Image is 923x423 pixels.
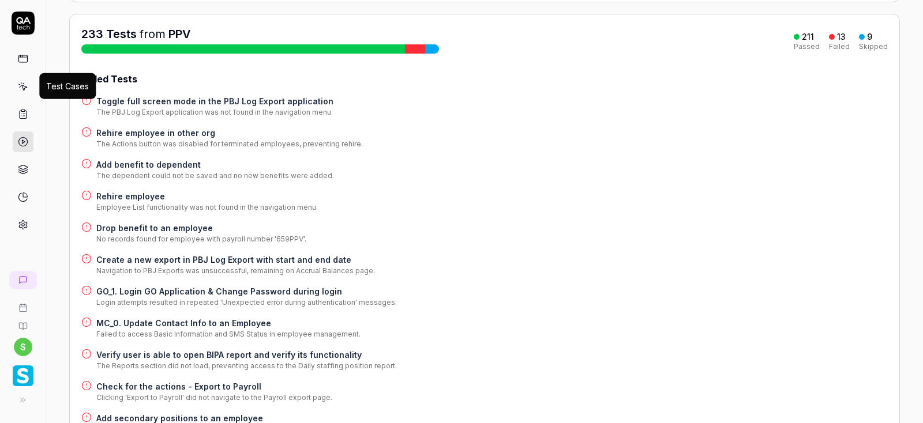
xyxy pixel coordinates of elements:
div: The Actions button was disabled for terminated employees, preventing rehire. [96,139,363,149]
div: 9 [867,32,872,42]
a: Verify user is able to open BIPA report and verify its functionality [96,349,397,361]
span: from [140,27,166,41]
a: Check for the actions - Export to Payroll [96,380,332,392]
a: Documentation [5,312,41,331]
a: PPV [168,27,191,41]
a: MC_0. Update Contact Info to an Employee [96,317,361,329]
a: Rehire employee [96,190,318,202]
div: Test Cases [46,80,89,92]
div: The dependent could not be saved and no new benefits were added. [96,171,334,181]
img: Smartlinx Logo [13,365,33,386]
div: Skipped [859,43,888,50]
div: Failed to access Basic Information and SMS Status in employee management. [96,329,361,339]
a: GO_1. Login GO Application & Change Password during login [96,285,397,297]
button: s [14,338,32,356]
div: Employee List functionality was not found in the navigation menu. [96,202,318,213]
div: The PBJ Log Export application was not found in the navigation menu. [96,107,333,118]
button: Smartlinx Logo [5,356,41,388]
div: Login attempts resulted in repeated 'Unexpected error during authentication' messages. [96,297,397,308]
div: Navigation to PBJ Exports was unsuccessful, remaining on Accrual Balances page. [96,266,375,276]
a: Book a call with us [5,294,41,312]
div: Clicking 'Export to Payroll' did not navigate to the Payroll export page. [96,392,332,403]
a: Rehire employee in other org [96,127,363,139]
div: Failed Tests [81,72,888,86]
a: Drop benefit to an employee [96,222,306,234]
div: Passed [794,43,820,50]
a: New conversation [9,271,37,289]
div: 13 [837,32,846,42]
a: Toggle full screen mode in the PBJ Log Export application [96,95,333,107]
a: Add benefit to dependent [96,158,334,171]
div: The Reports section did not load, preventing access to the Daily staffing position report. [96,361,397,371]
span: 233 Tests [81,27,137,41]
div: No records found for employee with payroll number '659PPV'. [96,234,306,244]
div: 211 [802,32,814,42]
a: Create a new export in PBJ Log Export with start and end date [96,254,375,266]
div: Failed [829,43,850,50]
